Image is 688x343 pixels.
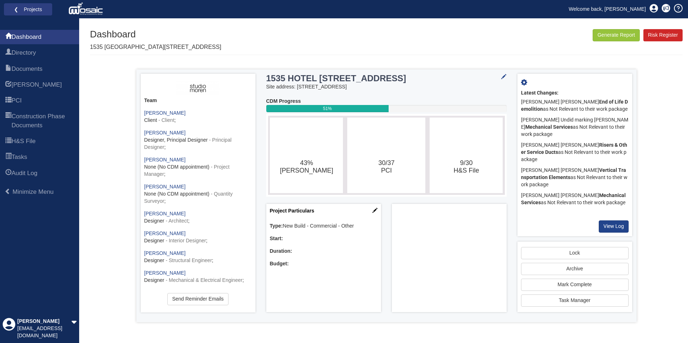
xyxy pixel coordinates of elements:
tspan: H&S File [454,167,479,174]
a: [PERSON_NAME] [144,184,186,189]
text: 43% [280,159,333,174]
a: [PERSON_NAME] [144,130,186,136]
svg: 43%​HARI [272,119,341,191]
a: Task Manager [521,294,629,307]
div: ; [144,183,252,205]
img: ASH3fIiKEy5lAAAAAElFTkSuQmCC [176,81,219,95]
span: Audit Log [5,169,12,178]
div: ; [144,230,252,244]
a: Project Particulars [270,208,314,214]
button: Archive [521,263,629,275]
div: ; [144,110,252,124]
span: Designer [144,277,164,283]
span: H&S File [5,137,12,146]
div: [PERSON_NAME] [PERSON_NAME] as Not Relevant to their work package [521,190,629,208]
span: None (No CDM appointment) [144,191,209,197]
div: Profile [3,318,15,339]
span: None (No CDM appointment) [144,164,209,170]
b: End of Life Demolition [521,99,628,112]
a: Risk Register [643,29,683,41]
h3: 1535 HOTEL [STREET_ADDRESS] [266,74,465,83]
div: [EMAIL_ADDRESS][DOMAIN_NAME] [17,325,71,339]
text: 30/37 [378,159,394,174]
p: 1535 [GEOGRAPHIC_DATA][STREET_ADDRESS] [90,43,221,51]
span: Designer [144,238,164,243]
a: Mark Complete [521,279,629,291]
svg: 9/30​H&S File [431,119,501,191]
text: 9/30 [454,159,479,174]
span: Audit Log [12,169,37,178]
div: ; [144,270,252,284]
div: CDM Progress [266,98,507,105]
b: Start: [270,235,283,241]
a: [PERSON_NAME] [144,270,186,276]
span: PCI [12,96,22,105]
img: logo_white.png [68,2,105,16]
span: Designer [144,257,164,263]
b: Type: [270,223,283,229]
span: Documents [5,65,12,74]
button: Generate Report [593,29,639,41]
tspan: [PERSON_NAME] [280,167,333,174]
h1: Dashboard [90,29,221,40]
span: Directory [12,49,36,57]
div: Project Location [392,204,507,312]
span: - Architect [166,218,188,224]
div: [PERSON_NAME] [17,318,71,325]
a: View Log [599,220,629,233]
span: Designer, Principal Designer [144,137,208,143]
span: Directory [5,49,12,58]
b: Mechanical Services [525,124,573,130]
div: ; [144,129,252,151]
a: [PERSON_NAME] [144,230,186,236]
a: [PERSON_NAME] [144,110,186,116]
div: ; [144,210,252,225]
span: - Client [158,117,174,123]
span: PCI [5,97,12,105]
span: HARI [12,81,62,89]
div: [PERSON_NAME] [PERSON_NAME] as Not Relevant to their work package [521,165,629,190]
span: Tasks [12,153,27,161]
span: Designer [144,218,164,224]
span: - Structural Engineer [166,257,212,263]
b: Risers & Other Service Ducts [521,142,627,155]
b: Vertical Transportation Elements [521,167,626,180]
span: Tasks [5,153,12,162]
tspan: PCI [381,167,392,174]
b: Duration: [270,248,292,254]
svg: 30/37​PCI [349,119,424,191]
div: Site address: [STREET_ADDRESS] [266,83,507,91]
span: - Project Manager [144,164,230,177]
a: Welcome back, [PERSON_NAME] [563,4,651,14]
b: Budget: [270,261,289,266]
div: 51% [266,105,389,112]
span: Construction Phase Documents [12,112,74,130]
span: HARI [5,81,12,90]
a: ❮ Projects [9,5,47,14]
span: Construction Phase Documents [5,113,12,130]
span: Dashboard [12,33,41,41]
div: [PERSON_NAME] [PERSON_NAME] as Not Relevant to their work package [521,140,629,165]
div: New Build - Commercial - Other [270,223,377,230]
span: Minimize Menu [5,188,11,195]
b: Mechanical Services [521,192,626,205]
div: ; [144,250,252,264]
a: [PERSON_NAME] [144,157,186,163]
div: [PERSON_NAME] [PERSON_NAME] as Not Relevant to their work package [521,97,629,115]
span: Documents [12,65,42,73]
span: - Interior Designer [166,238,206,243]
a: [PERSON_NAME] [144,250,186,256]
div: Team [144,97,252,104]
div: [PERSON_NAME] Undid marking [PERSON_NAME] as Not Relevant to their work package [521,115,629,140]
div: ; [144,289,252,304]
a: Lock [521,247,629,259]
span: - Mechanical & Electrical Engineer [166,277,242,283]
span: Dashboard [5,33,12,42]
a: Send Reminder Emails [167,293,228,305]
span: Client [144,117,157,123]
div: ; [144,156,252,178]
a: [PERSON_NAME] [144,211,186,216]
div: Latest Changes: [521,90,629,97]
span: H&S File [12,137,36,146]
span: Minimize Menu [13,188,54,195]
